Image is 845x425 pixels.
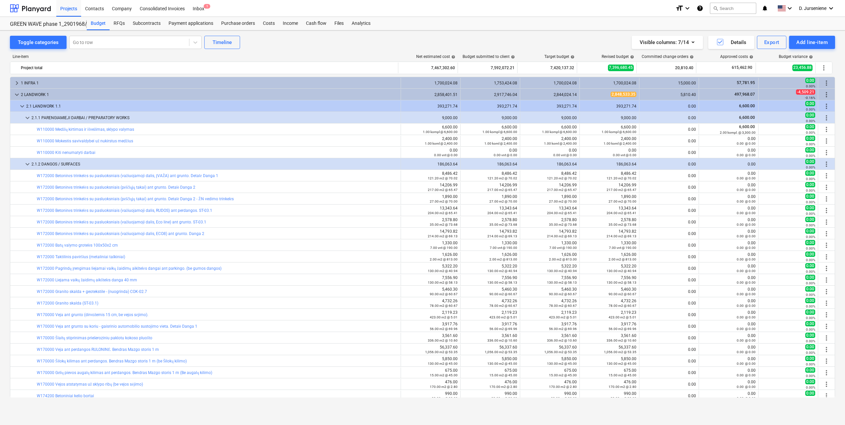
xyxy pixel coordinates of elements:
[489,223,517,226] small: 35.00 m2 @ 73.68
[463,81,517,85] div: 1,753,424.08
[806,142,815,146] small: 0.00%
[582,206,636,215] div: 13,343.64
[582,81,636,85] div: 1,700,024.08
[463,183,517,192] div: 14,206.99
[642,104,696,109] div: 0.00
[87,17,110,30] a: Budget
[582,183,636,192] div: 14,206.99
[822,369,830,377] span: More actions
[423,130,458,134] small: 1.00 kompl @ 6,600.00
[37,336,152,340] a: W170000 Šlaitų stiprinimas priešeroziniu paklotu kokoso pluošto
[806,189,815,192] small: 0.00%
[642,220,696,224] div: 0.00
[609,200,636,203] small: 27.00 m2 @ 70.00
[523,116,577,120] div: 9,000.00
[582,241,636,250] div: 1,330.00
[805,228,815,234] span: 0.00
[10,36,67,49] button: Toggle categories
[404,104,458,109] div: 393,271.74
[822,357,830,365] span: More actions
[401,63,455,73] div: 7,467,302.60
[738,124,756,129] span: 6,600.00
[404,241,458,250] div: 1,330.00
[463,241,517,250] div: 1,330.00
[428,234,458,238] small: 214.00 m2 @ 69.13
[404,194,458,204] div: 1,890.00
[37,197,234,201] a: W172000 Betoninės trinkelės su pasluoksniais (pėščiųjų takai) ant grunto. Detalė Danga 2 - ŽN ved...
[582,116,636,120] div: 9,000.00
[720,131,756,134] small: 2.00 kompl. @ 3,300.00
[523,162,577,166] div: 186,063.64
[463,162,517,166] div: 186,063.64
[822,230,830,238] span: More actions
[348,17,374,30] a: Analytics
[430,223,458,226] small: 35.00 m2 @ 73.68
[822,195,830,203] span: More actions
[204,4,210,9] span: 1
[37,185,195,190] a: W172000 Betoninės trinkelės su pasluoksniais (pėščiųjų takai) ant grunto. Detalė Danga 2
[822,149,830,157] span: More actions
[582,194,636,204] div: 1,890.00
[434,153,458,157] small: 0.00 vnt @ 0.00
[683,4,691,12] i: keyboard_arrow_down
[549,200,577,203] small: 27.00 m2 @ 70.00
[463,217,517,227] div: 2,578.80
[748,55,753,59] span: help
[736,80,756,85] span: 57,781.95
[642,116,696,120] div: 0.00
[822,311,830,319] span: More actions
[165,17,217,30] div: Payment applications
[708,36,754,49] button: Details
[805,96,815,100] small: -0.16%
[544,142,577,145] small: 1.00 koml @ 2,400.00
[632,36,703,49] button: Visible columns:7/14
[37,312,148,317] a: W170000 Veja ant grunto (dirvožemis 15 cm, be vejos sėjimo).
[582,229,636,238] div: 14,793.82
[404,162,458,166] div: 186,063.64
[482,130,517,134] small: 1.00 kompl @ 6,600.00
[416,54,455,59] div: Net estimated cost
[217,17,259,30] a: Purchase orders
[259,17,279,30] div: Costs
[37,173,218,178] a: W172000 Betoninės trinkelės su pasluoksniais (važiuojamoji dalis, ĮVAŽA) ant grunto. Detalė Danga 1
[129,17,165,30] a: Subcontracts
[279,17,302,30] a: Income
[37,231,204,236] a: W172000 Betoninės trinkelės su pasluoksniais (važiuojamoji dalis, ECO8) ant grunto. Danga 2
[779,54,813,59] div: Budget variance
[18,38,59,47] div: Toggle categories
[822,253,830,261] span: More actions
[523,92,577,97] div: 2,844,024.14
[642,92,696,97] div: 5,810.40
[425,142,458,145] small: 1.00 koml @ 2,400.00
[26,101,398,112] div: 2.1 LANDWORK 1.1
[642,81,696,85] div: 15,000.00
[487,176,517,180] small: 121.20 m2 @ 70.02
[13,79,21,87] span: keyboard_arrow_right
[820,64,828,72] span: More actions
[806,131,815,134] small: 0.00%
[428,176,458,180] small: 121.20 m2 @ 70.02
[31,113,398,123] div: 2.1.1 PARENGIAMIEJI DARBAI / PREPARATORY WORKS
[822,264,830,272] span: More actions
[611,92,636,97] span: 2,848,533.35
[702,148,756,157] div: 0.00
[737,153,756,157] small: 0.00 @ 0.00
[822,207,830,214] span: More actions
[702,241,756,250] div: 0.00
[37,243,118,248] a: W172000 Batų valymo grotelės 100x50x2 cm
[547,188,577,192] small: 217.00 m2 @ 65.47
[569,55,574,59] span: help
[547,234,577,238] small: 214.00 m2 @ 69.13
[805,159,815,164] span: 0.00
[822,160,830,168] span: More actions
[404,116,458,120] div: 9,000.00
[806,235,815,239] small: 0.00%
[702,162,756,166] div: 0.00
[37,289,147,294] a: W172000 Granito skalda + geotekstile - (nuogrinda) COK-02.7
[764,38,779,47] div: Export
[450,55,455,59] span: help
[463,54,515,59] div: Budget submitted to client
[806,212,815,215] small: 0.00%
